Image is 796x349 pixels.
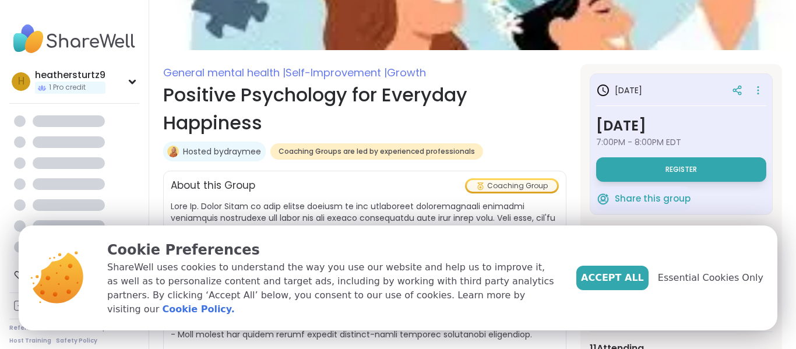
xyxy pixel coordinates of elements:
[279,147,475,156] span: Coaching Groups are led by experienced professionals
[35,69,105,82] div: heathersturtz9
[576,266,649,290] button: Accept All
[163,81,566,137] h1: Positive Psychology for Everyday Happiness
[56,337,97,345] a: Safety Policy
[183,146,261,157] a: Hosted bydraymee
[596,157,766,182] button: Register
[615,192,691,206] span: Share this group
[18,74,24,89] span: h
[665,165,697,174] span: Register
[49,83,86,93] span: 1 Pro credit
[9,19,139,59] img: ShareWell Nav Logo
[596,186,691,211] button: Share this group
[107,260,558,316] p: ShareWell uses cookies to understand the way you use our website and help us to improve it, as we...
[107,239,558,260] p: Cookie Preferences
[596,115,766,136] h3: [DATE]
[596,83,642,97] h3: [DATE]
[171,178,255,193] h2: About this Group
[162,302,234,316] a: Cookie Policy.
[167,146,179,157] img: draymee
[163,65,286,80] span: General mental health |
[387,65,426,80] span: Growth
[596,136,766,148] span: 7:00PM - 8:00PM EDT
[286,65,387,80] span: Self-Improvement |
[467,180,557,192] div: Coaching Group
[581,271,644,285] span: Accept All
[658,271,763,285] span: Essential Cookies Only
[9,337,51,345] a: Host Training
[596,192,610,206] img: ShareWell Logomark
